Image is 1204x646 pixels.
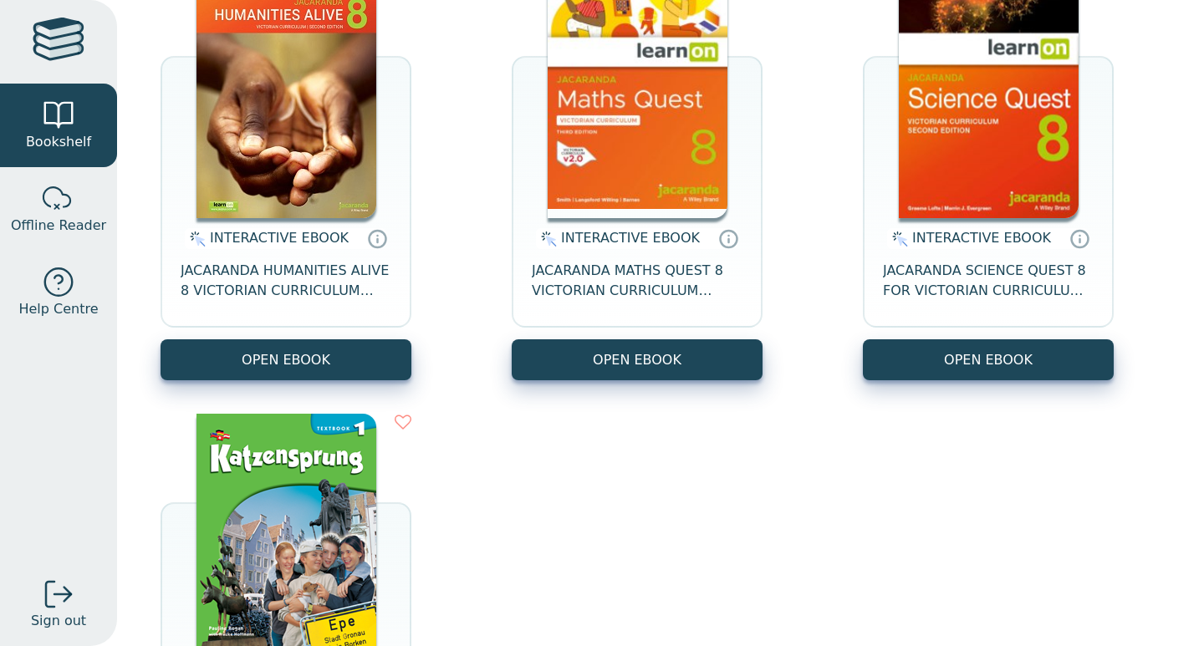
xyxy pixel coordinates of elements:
[18,299,98,319] span: Help Centre
[883,261,1094,301] span: JACARANDA SCIENCE QUEST 8 FOR VICTORIAN CURRICULUM LEARNON 2E EBOOK
[536,229,557,249] img: interactive.svg
[912,230,1051,246] span: INTERACTIVE EBOOK
[181,261,391,301] span: JACARANDA HUMANITIES ALIVE 8 VICTORIAN CURRICULUM LEARNON EBOOK 2E
[561,230,700,246] span: INTERACTIVE EBOOK
[512,339,763,380] button: OPEN EBOOK
[863,339,1114,380] button: OPEN EBOOK
[185,229,206,249] img: interactive.svg
[887,229,908,249] img: interactive.svg
[11,216,106,236] span: Offline Reader
[367,228,387,248] a: Interactive eBooks are accessed online via the publisher’s portal. They contain interactive resou...
[532,261,742,301] span: JACARANDA MATHS QUEST 8 VICTORIAN CURRICULUM LEARNON EBOOK 3E
[210,230,349,246] span: INTERACTIVE EBOOK
[1069,228,1089,248] a: Interactive eBooks are accessed online via the publisher’s portal. They contain interactive resou...
[26,132,91,152] span: Bookshelf
[161,339,411,380] button: OPEN EBOOK
[718,228,738,248] a: Interactive eBooks are accessed online via the publisher’s portal. They contain interactive resou...
[31,611,86,631] span: Sign out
